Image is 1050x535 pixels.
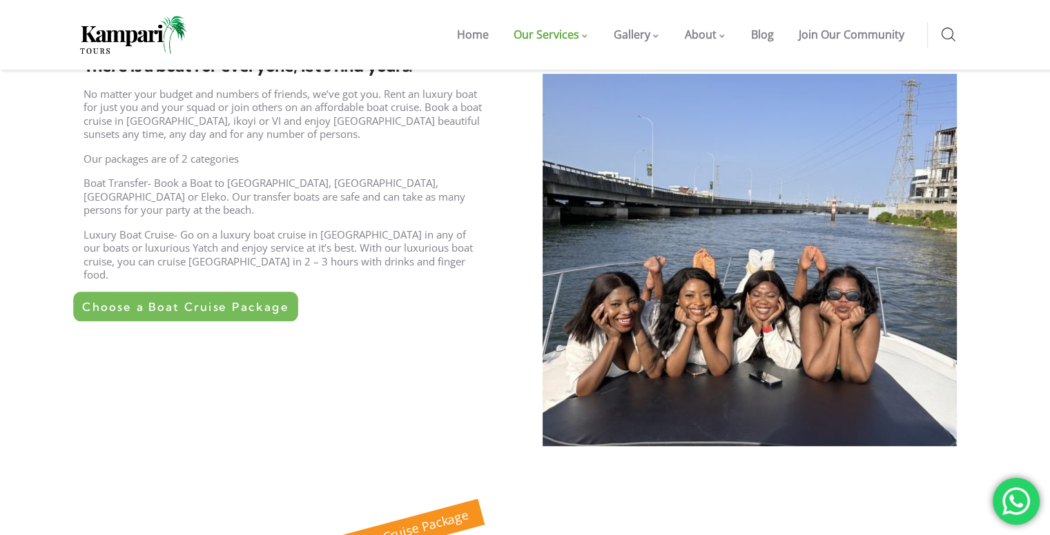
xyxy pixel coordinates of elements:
[84,88,485,141] p: No matter your budget and numbers of friends, we’ve got you. Rent an luxury boat for just you and...
[685,27,717,42] span: About
[457,27,489,42] span: Home
[84,176,485,217] p: Boat Transfer- Book a Boat to [GEOGRAPHIC_DATA], [GEOGRAPHIC_DATA], [GEOGRAPHIC_DATA] or Eleko. O...
[80,16,187,54] img: Home
[799,27,904,42] span: Join Our Community
[82,301,289,312] span: Choose a Boat Cruise Package
[84,57,518,74] h3: There is a boat for everyone, let's find yours.
[614,27,650,42] span: Gallery
[514,27,579,42] span: Our Services
[751,27,774,42] span: Blog
[993,478,1040,525] div: 'Get
[543,74,957,446] img: Affordable boat cruise
[84,228,485,282] p: Luxury Boat Cruise- Go on a luxury boat cruise in [GEOGRAPHIC_DATA] in any of our boats or luxuri...
[73,292,298,321] a: Choose a Boat Cruise Package
[84,152,485,166] p: Our packages are of 2 categories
